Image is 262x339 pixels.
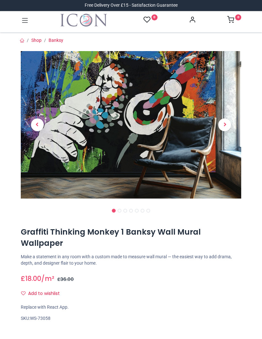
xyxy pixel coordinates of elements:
span: WS-73058 [30,316,50,321]
span: 36.00 [60,276,74,282]
a: 0 [227,18,241,23]
a: Shop [31,38,42,43]
span: 18.00 [25,274,41,283]
sup: 0 [235,14,241,20]
button: Add to wishlistAdd to wishlist [21,288,65,299]
i: Add to wishlist [21,291,26,296]
a: Banksy [49,38,63,43]
span: Next [218,118,231,131]
sup: 0 [151,14,158,20]
span: /m² [41,274,54,283]
h1: Graffiti Thinking Monkey 1 Banksy Wall Mural Wallpaper [21,227,241,249]
span: £ [57,276,74,282]
span: Previous [31,118,44,131]
a: Previous [21,73,54,177]
div: Replace with React App. [21,304,241,311]
div: Free Delivery Over £15 - Satisfaction Guarantee [85,2,178,9]
p: Make a statement in any room with a custom made to measure wall mural — the easiest way to add dr... [21,254,241,266]
a: Logo of Icon Wall Stickers [60,14,107,26]
a: 0 [143,16,158,24]
img: Icon Wall Stickers [60,14,107,26]
a: Next [208,73,242,177]
div: SKU: [21,315,241,322]
img: Graffiti Thinking Monkey 1 Banksy Wall Mural Wallpaper [21,51,241,199]
a: Account Info [189,18,196,23]
span: £ [21,274,41,283]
